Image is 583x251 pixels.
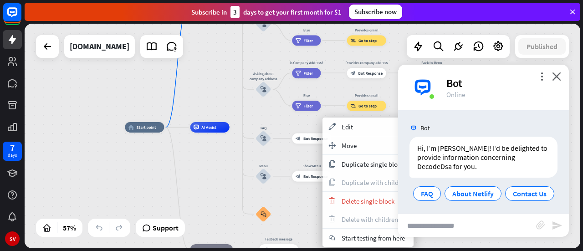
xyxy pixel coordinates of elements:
span: Go to step [358,38,377,43]
div: Provides email [343,92,390,97]
div: Else [288,92,325,97]
i: filter [296,38,301,43]
div: Online [446,90,558,99]
span: Contact Us [513,189,547,198]
div: 57% [60,220,79,235]
i: block_bot_response [296,136,301,141]
button: Open LiveChat chat widget [7,4,35,31]
i: block_bot_response [350,71,355,76]
div: Show Menu [288,163,335,168]
div: 3 [230,6,240,18]
span: Start testing from here [342,234,405,242]
span: Duplicate with children [342,178,408,187]
div: Back to Menu [408,60,455,65]
span: Delete with children [342,215,398,224]
span: Bot Response [303,174,328,179]
span: Bot [420,124,430,132]
div: 7 [10,144,15,152]
div: days [8,152,17,159]
span: Delete single block [342,197,394,205]
i: close [552,72,561,81]
i: copy [327,160,337,168]
div: Subscribe in days to get your first month for $1 [191,6,342,18]
i: chat [327,235,337,241]
i: appearance [327,123,337,130]
i: block_user_input [260,86,266,92]
span: Go to step [358,103,377,108]
span: AI Assist [201,125,216,130]
i: filter [296,103,301,108]
i: block_user_input [260,21,266,27]
div: FAQ [248,125,279,130]
div: Else [288,27,325,32]
i: block_bot_response [296,174,301,179]
i: block_goto [350,38,356,43]
i: trash [327,197,337,205]
div: Asking about company address [248,71,279,82]
i: block_user_input [260,135,266,142]
div: SV [5,231,20,246]
a: 7 days [3,142,22,161]
div: decodedsa.netlify.app [70,35,129,58]
i: block_goto [350,103,356,108]
div: is Company Address? [288,60,325,65]
span: Bot Response [358,71,383,76]
div: Subscribe now [349,5,402,19]
i: more_vert [537,72,546,81]
i: trash [327,215,337,223]
span: FAQ [421,189,433,198]
i: filter [296,71,301,76]
i: send [552,220,563,231]
i: block_attachment [536,220,545,230]
div: Bot [446,76,558,90]
span: Move [342,141,357,150]
div: Fallback message [255,236,302,241]
div: Hi, I’m [PERSON_NAME]! I’d be delighted to provide information concerning DecodeDsa for you. [409,137,557,178]
span: Duplicate single block [342,160,404,169]
i: move_block [327,142,337,149]
button: Published [518,38,566,55]
span: Bot Response [303,136,328,141]
i: copy [327,179,337,186]
div: Provides email [343,27,390,32]
span: Filter [304,103,313,108]
i: block_user_input [260,173,266,179]
span: Start point [137,125,156,130]
div: Menu [248,163,279,168]
i: home_2 [128,125,134,130]
span: Support [153,220,179,235]
i: block_faq [261,211,266,217]
div: Provides company address [343,60,390,65]
span: Filter [304,71,313,76]
span: Edit [342,123,353,131]
span: Filter [304,38,313,43]
span: About Netlify [452,189,494,198]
